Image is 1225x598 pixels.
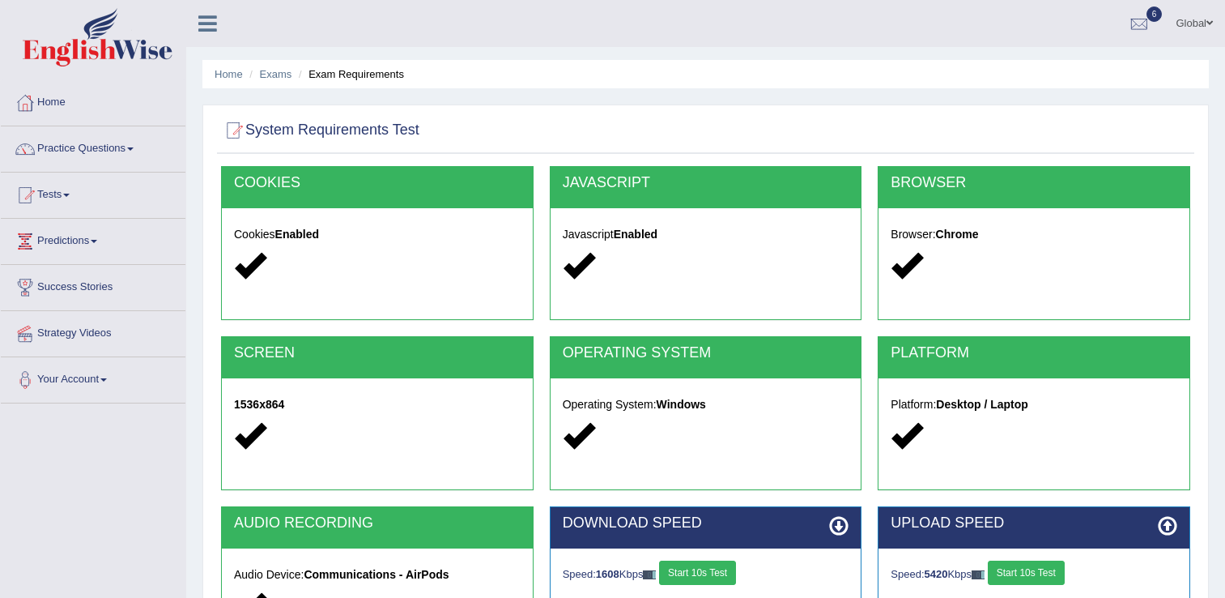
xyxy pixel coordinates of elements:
h5: Platform: [891,399,1177,411]
h2: System Requirements Test [221,118,419,143]
a: Success Stories [1,265,185,305]
button: Start 10s Test [659,561,736,585]
a: Exams [260,68,292,80]
h2: COOKIES [234,175,521,191]
a: Home [215,68,243,80]
div: Speed: Kbps [563,561,849,589]
h2: PLATFORM [891,345,1177,361]
h5: Audio Device: [234,569,521,581]
h2: BROWSER [891,175,1177,191]
li: Exam Requirements [295,66,404,82]
strong: 1608 [596,568,619,580]
h2: OPERATING SYSTEM [563,345,849,361]
img: ajax-loader-fb-connection.gif [643,570,656,579]
strong: Chrome [936,228,979,241]
strong: Enabled [614,228,657,241]
h5: Browser: [891,229,1177,241]
a: Practice Questions [1,126,185,167]
strong: Enabled [275,228,319,241]
a: Strategy Videos [1,311,185,352]
h2: AUDIO RECORDING [234,515,521,532]
h2: DOWNLOAD SPEED [563,515,849,532]
img: ajax-loader-fb-connection.gif [972,570,985,579]
strong: Communications - AirPods [304,568,449,581]
strong: Windows [657,398,706,411]
a: Predictions [1,219,185,259]
h2: JAVASCRIPT [563,175,849,191]
a: Your Account [1,357,185,398]
h2: UPLOAD SPEED [891,515,1177,532]
button: Start 10s Test [988,561,1065,585]
h2: SCREEN [234,345,521,361]
span: 6 [1146,6,1163,22]
div: Speed: Kbps [891,561,1177,589]
a: Home [1,80,185,121]
a: Tests [1,173,185,213]
strong: 1536x864 [234,398,284,411]
h5: Cookies [234,229,521,241]
h5: Operating System: [563,399,849,411]
strong: Desktop / Laptop [936,398,1028,411]
h5: Javascript [563,229,849,241]
strong: 5420 [925,568,948,580]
